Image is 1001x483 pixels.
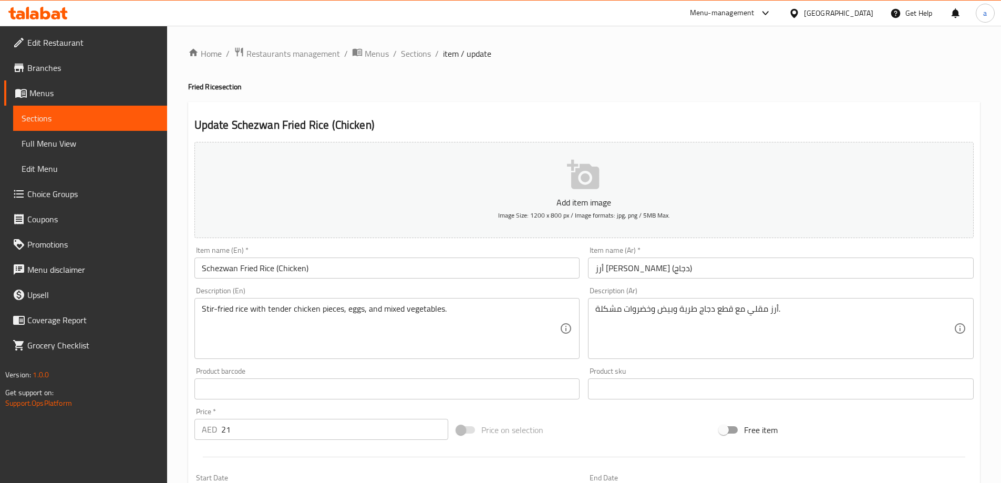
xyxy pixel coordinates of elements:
[27,238,159,251] span: Promotions
[4,55,167,80] a: Branches
[22,137,159,150] span: Full Menu View
[344,47,348,60] li: /
[194,142,974,238] button: Add item imageImage Size: 1200 x 800 px / Image formats: jpg, png / 5MB Max.
[33,368,49,382] span: 1.0.0
[365,47,389,60] span: Menus
[13,131,167,156] a: Full Menu View
[983,7,987,19] span: a
[393,47,397,60] li: /
[202,423,217,436] p: AED
[246,47,340,60] span: Restaurants management
[194,258,580,279] input: Enter name En
[498,209,670,221] span: Image Size: 1200 x 800 px / Image formats: jpg, png / 5MB Max.
[443,47,491,60] span: item / update
[27,314,159,326] span: Coverage Report
[27,289,159,301] span: Upsell
[188,47,980,60] nav: breadcrumb
[690,7,755,19] div: Menu-management
[588,378,974,399] input: Please enter product sku
[401,47,431,60] a: Sections
[202,304,560,354] textarea: Stir-fried rice with tender chicken pieces, eggs, and mixed vegetables.
[27,339,159,352] span: Grocery Checklist
[27,36,159,49] span: Edit Restaurant
[194,117,974,133] h2: Update Schezwan Fried Rice (Chicken)
[435,47,439,60] li: /
[588,258,974,279] input: Enter name Ar
[4,181,167,207] a: Choice Groups
[4,232,167,257] a: Promotions
[226,47,230,60] li: /
[29,87,159,99] span: Menus
[13,156,167,181] a: Edit Menu
[188,81,980,92] h4: Fried Rice section
[4,333,167,358] a: Grocery Checklist
[27,61,159,74] span: Branches
[352,47,389,60] a: Menus
[22,112,159,125] span: Sections
[22,162,159,175] span: Edit Menu
[194,378,580,399] input: Please enter product barcode
[221,419,449,440] input: Please enter price
[481,424,543,436] span: Price on selection
[744,424,778,436] span: Free item
[595,304,954,354] textarea: أرز مقلي مع قطع دجاج طرية وبيض وخضروات مشكلة.
[234,47,340,60] a: Restaurants management
[188,47,222,60] a: Home
[5,396,72,410] a: Support.OpsPlatform
[4,207,167,232] a: Coupons
[4,80,167,106] a: Menus
[4,257,167,282] a: Menu disclaimer
[27,263,159,276] span: Menu disclaimer
[4,282,167,307] a: Upsell
[27,213,159,225] span: Coupons
[5,368,31,382] span: Version:
[211,196,957,209] p: Add item image
[804,7,873,19] div: [GEOGRAPHIC_DATA]
[4,30,167,55] a: Edit Restaurant
[13,106,167,131] a: Sections
[27,188,159,200] span: Choice Groups
[5,386,54,399] span: Get support on:
[4,307,167,333] a: Coverage Report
